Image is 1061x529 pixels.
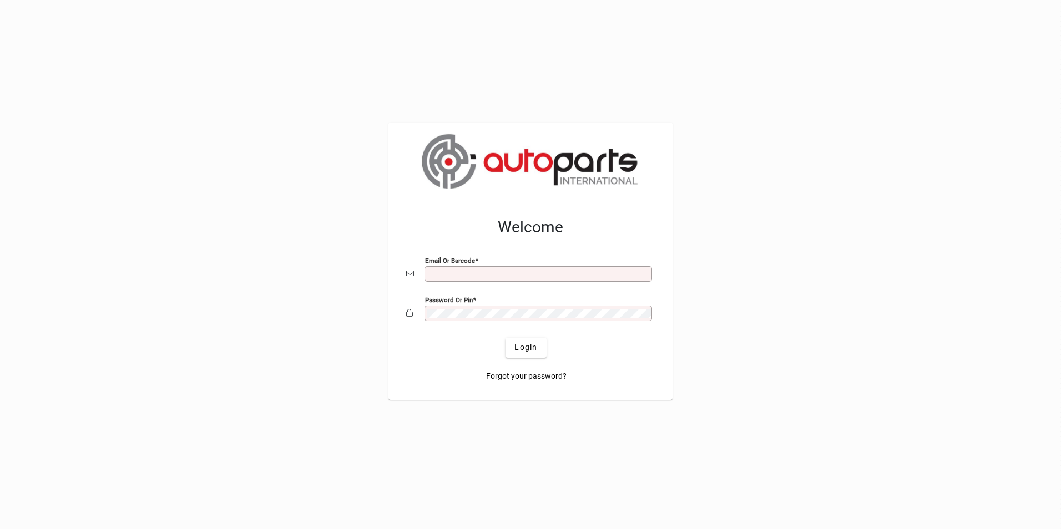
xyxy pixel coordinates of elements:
[425,296,473,303] mat-label: Password or Pin
[514,342,537,353] span: Login
[482,367,571,386] a: Forgot your password?
[506,338,546,358] button: Login
[425,256,475,264] mat-label: Email or Barcode
[406,218,655,237] h2: Welcome
[486,370,567,382] span: Forgot your password?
